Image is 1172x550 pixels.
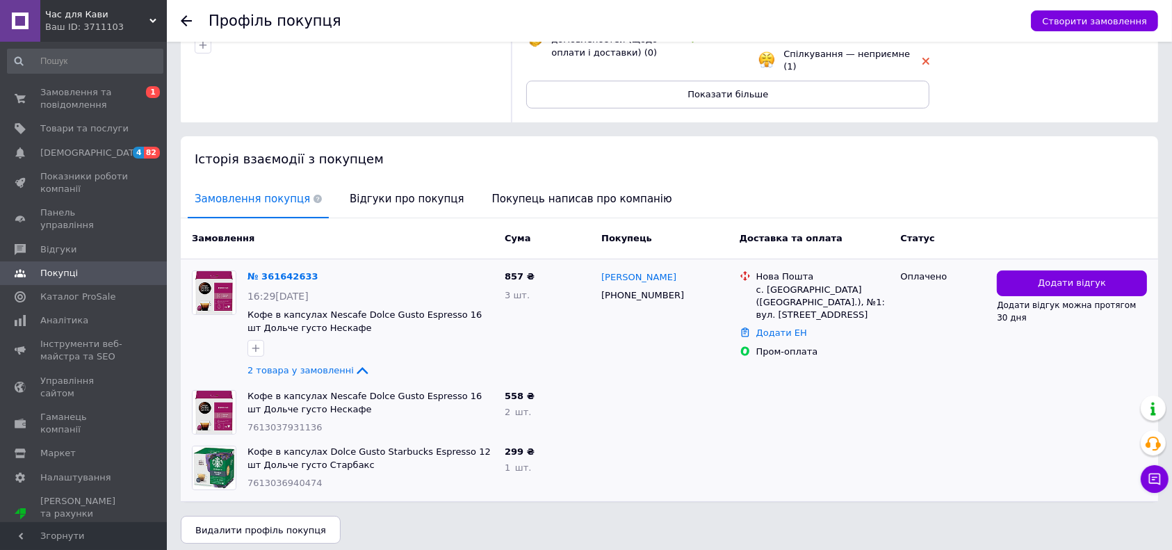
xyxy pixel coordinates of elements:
[997,300,1136,323] span: Додати відгук можна протягом 30 дня
[1038,277,1106,290] span: Додати відгук
[1141,465,1169,493] button: Чат з покупцем
[40,207,129,232] span: Панель управління
[247,365,371,375] a: 2 товара у замовленні
[505,233,530,243] span: Cума
[146,86,160,98] span: 1
[247,291,309,302] span: 16:29[DATE]
[40,291,115,303] span: Каталог ProSale
[1031,10,1158,31] button: Створити замовлення
[505,391,535,401] span: 558 ₴
[505,446,535,457] span: 299 ₴
[551,22,658,57] span: Дотримується домовленостей (щодо оплати і доставки) (0)
[40,471,111,484] span: Налаштування
[40,147,143,159] span: [DEMOGRAPHIC_DATA]
[247,422,323,432] span: 7613037931136
[247,271,318,282] a: № 361642633
[195,152,384,166] span: Історія взаємодії з покупцем
[144,147,160,159] span: 82
[40,411,129,436] span: Гаманець компанії
[247,391,482,414] a: Кофе в капсулах Nescafe Dolce Gusto Espresso 16 шт Дольче густо Нескафе
[758,51,775,68] img: emoji
[505,271,535,282] span: 857 ₴
[40,338,129,363] span: Інструменти веб-майстра та SEO
[181,516,341,544] button: Видалити профіль покупця
[181,15,192,26] div: Повернутися назад
[195,525,326,535] span: Видалити профіль покупця
[193,446,236,490] img: Фото товару
[900,270,986,283] div: Оплачено
[193,391,236,434] img: Фото товару
[740,233,843,243] span: Доставка та оплата
[783,49,910,72] span: Спілкування — неприємне (1)
[485,181,679,217] span: Покупець написав про компанію
[505,407,531,417] span: 2 шт.
[247,365,354,375] span: 2 товара у замовленні
[40,86,129,111] span: Замовлення та повідомлення
[922,58,929,65] img: rating-tag-type
[247,478,323,488] span: 7613036940474
[343,181,471,217] span: Відгуки про покупця
[756,284,890,322] div: с. [GEOGRAPHIC_DATA] ([GEOGRAPHIC_DATA].), №1: вул. [STREET_ADDRESS]
[601,271,676,284] a: [PERSON_NAME]
[505,462,531,473] span: 1 шт.
[192,270,236,315] a: Фото товару
[599,286,687,305] div: [PHONE_NUMBER]
[209,13,341,29] h1: Профіль покупця
[133,147,144,159] span: 4
[40,495,129,533] span: [PERSON_NAME] та рахунки
[45,8,149,21] span: Час для Кави
[247,309,482,333] a: Кофе в капсулах Nescafe Dolce Gusto Espresso 16 шт Дольче густо Нескафе
[188,181,329,217] span: Замовлення покупця
[40,122,129,135] span: Товари та послуги
[601,233,652,243] span: Покупець
[40,170,129,195] span: Показники роботи компанії
[193,271,236,314] img: Фото товару
[45,21,167,33] div: Ваш ID: 3711103
[687,89,768,99] span: Показати більше
[756,270,890,283] div: Нова Пошта
[997,270,1147,296] button: Додати відгук
[1042,16,1147,26] span: Створити замовлення
[40,520,129,533] div: Prom топ
[40,243,76,256] span: Відгуки
[756,327,807,338] a: Додати ЕН
[526,81,929,108] button: Показати більше
[900,233,935,243] span: Статус
[247,446,491,470] a: Кофе в капсулах Dolce Gusto Starbucks Espresso 12 шт Дольче густо Старбакс
[7,49,163,74] input: Пошук
[756,346,890,358] div: Пром-оплата
[40,375,129,400] span: Управління сайтом
[40,267,78,280] span: Покупці
[40,447,76,460] span: Маркет
[40,314,88,327] span: Аналітика
[192,233,254,243] span: Замовлення
[505,290,530,300] span: 3 шт.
